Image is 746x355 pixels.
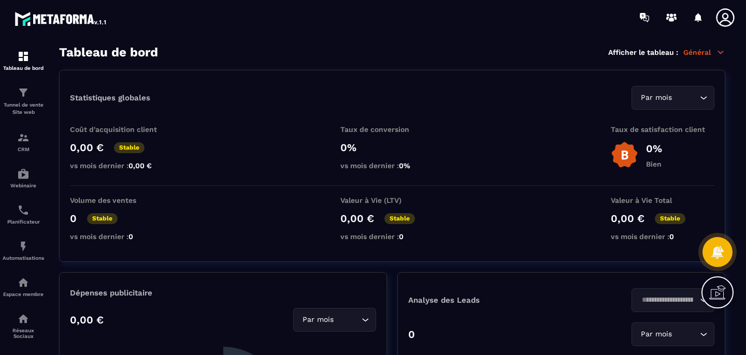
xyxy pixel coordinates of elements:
p: Stable [655,213,685,224]
p: Dépenses publicitaire [70,288,376,298]
span: 0 [399,232,404,241]
a: formationformationTableau de bord [3,42,44,79]
div: Search for option [632,322,714,346]
h3: Tableau de bord [59,45,158,60]
img: formation [17,86,30,99]
p: vs mois dernier : [70,232,174,241]
p: Espace membre [3,291,44,297]
span: Par mois [300,314,336,326]
img: b-badge-o.b3b20ee6.svg [611,141,638,169]
div: Search for option [632,86,714,110]
p: 0,00 € [70,141,104,154]
img: logo [15,9,108,28]
p: Stable [114,142,145,153]
p: Stable [384,213,415,224]
p: 0 [408,328,415,341]
p: 0% [646,142,662,155]
input: Search for option [336,314,359,326]
p: 0,00 € [340,212,374,225]
p: Statistiques globales [70,93,150,102]
div: Search for option [293,308,376,332]
a: social-networksocial-networkRéseaux Sociaux [3,305,44,347]
p: Automatisations [3,255,44,261]
img: automations [17,168,30,180]
img: automations [17,240,30,253]
span: 0 [669,232,674,241]
p: Taux de satisfaction client [611,125,714,134]
a: automationsautomationsAutomatisations [3,232,44,269]
a: automationsautomationsEspace membre [3,269,44,305]
p: vs mois dernier : [340,161,444,170]
p: Coût d'acquisition client [70,125,174,134]
img: social-network [17,313,30,325]
p: CRM [3,146,44,152]
p: Tableau de bord [3,65,44,71]
p: Réseaux Sociaux [3,328,44,339]
p: Planificateur [3,219,44,225]
p: Taux de conversion [340,125,444,134]
span: Par mois [638,92,674,103]
span: 0% [399,161,410,170]
img: formation [17,50,30,63]
img: formation [17,131,30,144]
img: automations [17,276,30,289]
p: 0,00 € [611,212,644,225]
p: Webinaire [3,183,44,188]
p: Valeur à Vie Total [611,196,714,204]
p: vs mois dernier : [70,161,174,170]
a: formationformationCRM [3,124,44,160]
img: scheduler [17,204,30,216]
p: 0% [340,141,444,154]
p: 0,00 € [70,314,104,326]
p: Stable [87,213,118,224]
p: Valeur à Vie (LTV) [340,196,444,204]
span: 0 [128,232,133,241]
p: Bien [646,160,662,168]
p: vs mois dernier : [611,232,714,241]
a: formationformationTunnel de vente Site web [3,79,44,124]
span: Par mois [638,329,674,340]
span: 0,00 € [128,161,152,170]
p: Général [683,48,725,57]
input: Search for option [674,92,697,103]
p: Afficher le tableau : [608,48,678,56]
p: vs mois dernier : [340,232,444,241]
div: Search for option [632,288,714,312]
p: Analyse des Leads [408,295,562,305]
a: schedulerschedulerPlanificateur [3,196,44,232]
p: Tunnel de vente Site web [3,101,44,116]
input: Search for option [638,294,697,306]
p: Volume des ventes [70,196,174,204]
p: 0 [70,212,77,225]
a: automationsautomationsWebinaire [3,160,44,196]
input: Search for option [674,329,697,340]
